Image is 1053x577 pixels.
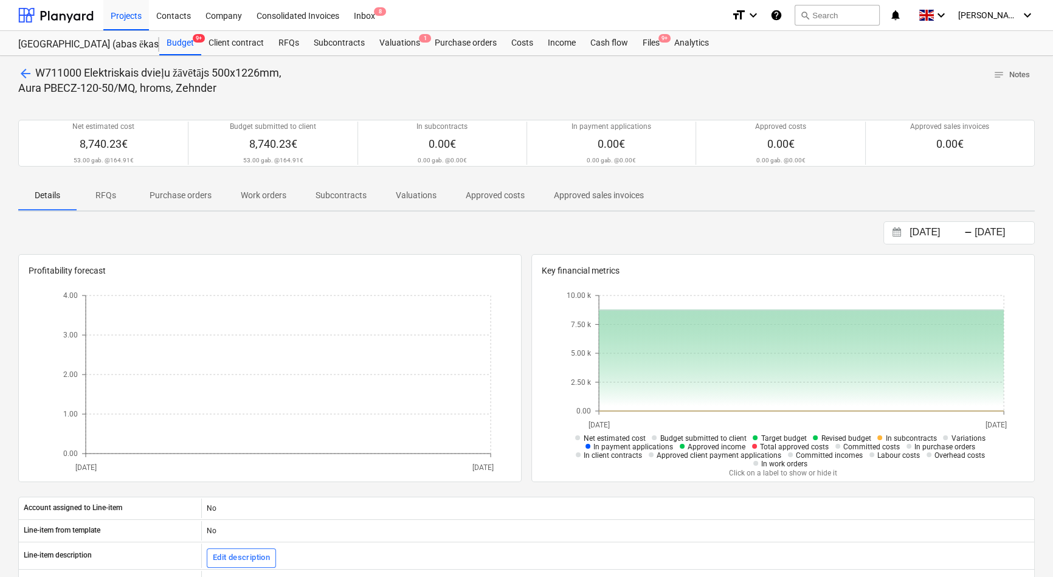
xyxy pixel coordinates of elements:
tspan: 1.00 [63,410,78,418]
button: Interact with the calendar and add the check-in date for your trip. [886,226,907,240]
span: 0.00€ [936,137,964,150]
a: Purchase orders [427,31,504,55]
p: 0.00 gab. @ 0.00€ [418,156,467,164]
div: - [964,229,972,237]
tspan: [DATE] [985,420,1006,429]
span: In payment applications [593,443,673,451]
div: Cash flow [583,31,635,55]
span: 0.00€ [429,137,456,150]
tspan: 10.00 k [567,291,592,300]
button: Edit description [207,548,276,568]
span: Net estimated cost [583,434,645,443]
iframe: Chat Widget [992,519,1053,577]
span: Budget submitted to client [660,434,746,443]
span: Committed incomes [796,451,863,460]
input: End Date [972,224,1034,241]
span: 8 [374,7,386,16]
tspan: 0.00 [63,449,78,458]
span: In purchase orders [914,443,975,451]
span: Total approved costs [760,443,829,451]
tspan: 7.50 k [571,320,592,328]
span: Overhead costs [934,451,985,460]
div: Subcontracts [306,31,372,55]
tspan: [DATE] [472,463,493,471]
span: [PERSON_NAME] [958,10,1019,20]
span: 8,740.23€ [249,137,297,150]
tspan: [DATE] [75,463,96,471]
i: keyboard_arrow_down [1020,8,1035,22]
span: Approved income [688,443,745,451]
i: keyboard_arrow_down [746,8,761,22]
p: Approved sales invoices [554,189,644,202]
p: Approved sales invoices [910,122,989,132]
a: Files9+ [635,31,667,55]
span: 1 [419,34,431,43]
p: Subcontracts [316,189,367,202]
span: notes [993,69,1004,80]
span: In client contracts [584,451,642,460]
button: Notes [989,66,1035,85]
div: Edit description [213,551,270,565]
span: W711000 Elektriskais dvieļu žāvētājs 500x1226mm, Aura PBECZ-120-50/MQ, hroms, Zehnder [18,66,281,94]
a: RFQs [271,31,306,55]
div: Files [635,31,667,55]
tspan: 3.00 [63,331,78,339]
p: Click on a label to show or hide it [562,468,1004,479]
p: Work orders [241,189,286,202]
p: Account assigned to Line-item [24,503,122,513]
tspan: 2.00 [63,370,78,379]
p: Details [33,189,62,202]
span: Variations [951,434,985,443]
p: 0.00 gab. @ 0.00€ [756,156,805,164]
span: Notes [993,68,1030,82]
span: 0.00€ [767,137,794,150]
div: Budget [159,31,201,55]
p: 0.00 gab. @ 0.00€ [587,156,636,164]
p: RFQs [91,189,120,202]
p: Line-item from template [24,525,100,536]
i: format_size [731,8,746,22]
div: Valuations [372,31,427,55]
tspan: 4.00 [63,291,78,300]
span: 9+ [193,34,205,43]
p: Net estimated cost [72,122,134,132]
a: Client contract [201,31,271,55]
div: No [201,499,1034,518]
p: Profitability forecast [29,264,511,277]
i: Knowledge base [770,8,782,22]
span: 9+ [658,34,671,43]
i: notifications [889,8,902,22]
tspan: 2.50 k [571,378,592,386]
tspan: 0.00 [576,407,591,415]
span: search [800,10,810,20]
p: Line-item description [24,550,92,561]
span: arrow_back [18,66,33,81]
span: 0.00€ [598,137,625,150]
tspan: 5.00 k [571,349,592,358]
span: 8,740.23€ [80,137,128,150]
p: Valuations [396,189,437,202]
span: Revised budget [821,434,871,443]
p: Key financial metrics [542,264,1024,277]
a: Income [540,31,583,55]
a: Costs [504,31,540,55]
div: [GEOGRAPHIC_DATA] (abas ēkas - PRJ2002936 un PRJ2002937) 2601965 [18,38,145,51]
span: Committed costs [843,443,900,451]
span: Approved client payment applications [657,451,781,460]
span: Target budget [761,434,806,443]
a: Budget9+ [159,31,201,55]
p: 53.00 gab. @ 164.91€ [243,156,303,164]
input: Start Date [907,224,969,241]
div: No [201,521,1034,541]
p: In subcontracts [416,122,468,132]
i: keyboard_arrow_down [934,8,948,22]
a: Analytics [667,31,716,55]
tspan: [DATE] [588,420,609,429]
p: Approved costs [755,122,806,132]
